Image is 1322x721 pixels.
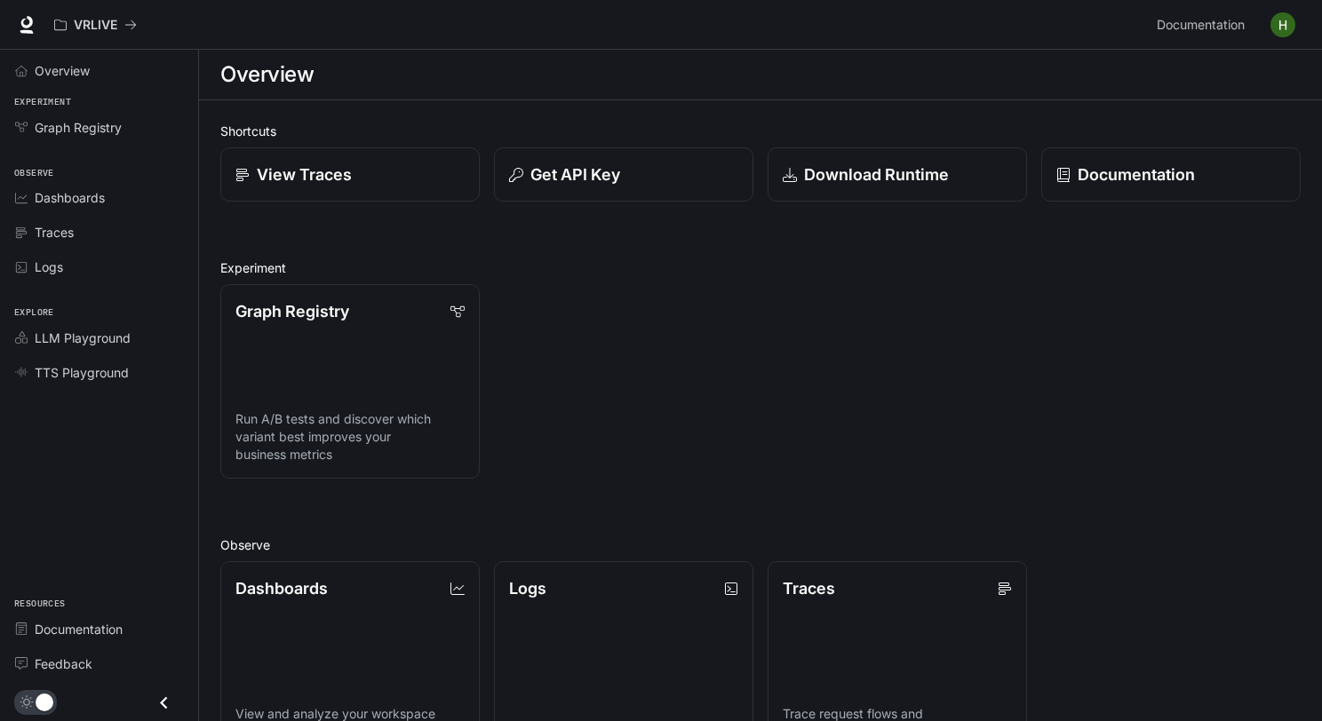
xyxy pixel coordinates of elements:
[36,692,53,711] span: Dark mode toggle
[1041,147,1301,202] a: Documentation
[220,535,1301,554] h2: Observe
[235,299,349,323] p: Graph Registry
[220,284,480,479] a: Graph RegistryRun A/B tests and discover which variant best improves your business metrics
[530,162,620,186] p: Get API Key
[7,357,191,388] a: TTS Playground
[1157,14,1245,36] span: Documentation
[235,576,328,600] p: Dashboards
[35,61,90,80] span: Overview
[235,410,465,463] p: Run A/B tests and discover which variant best improves your business metrics
[220,57,314,92] h1: Overview
[74,18,117,33] p: VRLIVE
[7,182,191,213] a: Dashboards
[144,685,184,721] button: Close drawer
[494,147,753,202] button: Get API Key
[7,648,191,679] a: Feedback
[35,257,63,276] span: Logs
[35,363,129,382] span: TTS Playground
[7,55,191,86] a: Overview
[35,654,92,673] span: Feedback
[35,620,123,638] span: Documentation
[46,7,145,43] button: All workspaces
[257,162,352,186] p: View Traces
[35,118,122,137] span: Graph Registry
[220,147,480,202] a: View Traces
[35,329,131,347] span: LLM Playground
[35,223,74,242] span: Traces
[7,614,191,645] a: Documentation
[220,258,1301,277] h2: Experiment
[1265,7,1301,43] button: User avatar
[7,322,191,353] a: LLM Playground
[7,112,191,143] a: Graph Registry
[804,162,949,186] p: Download Runtime
[1078,162,1195,186] p: Documentation
[35,188,105,207] span: Dashboards
[1150,7,1258,43] a: Documentation
[7,217,191,248] a: Traces
[1270,12,1295,37] img: User avatar
[783,576,835,600] p: Traces
[220,122,1301,140] h2: Shortcuts
[768,147,1027,202] a: Download Runtime
[509,576,546,600] p: Logs
[7,251,191,282] a: Logs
